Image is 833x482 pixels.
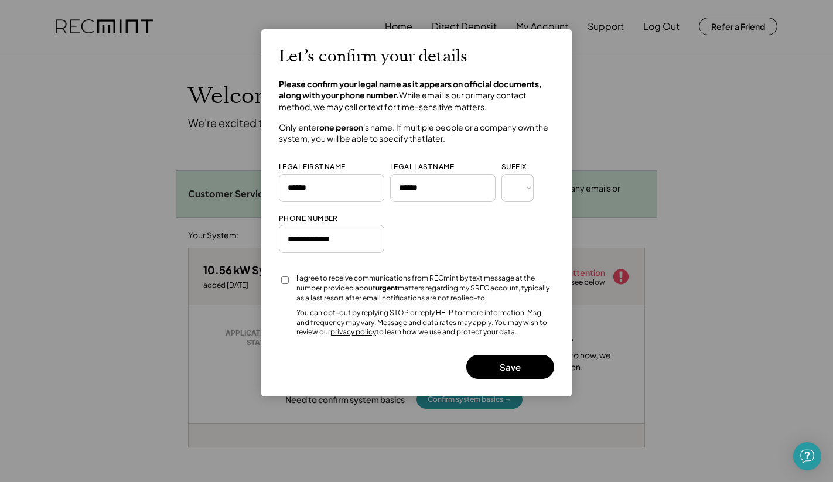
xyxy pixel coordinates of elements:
div: I agree to receive communications from RECmint by text message at the number provided about matte... [296,274,554,303]
a: privacy policy [330,327,376,336]
div: LEGAL LAST NAME [390,162,454,172]
div: Open Intercom Messenger [793,442,821,470]
strong: urgent [375,283,398,292]
button: Save [466,355,554,379]
h2: Let’s confirm your details [279,47,467,67]
h4: While email is our primary contact method, we may call or text for time-sensitive matters. [279,78,554,113]
div: PHONE NUMBER [279,214,338,224]
div: LEGAL FIRST NAME [279,162,345,172]
div: You can opt-out by replying STOP or reply HELP for more information. Msg and frequency may vary. ... [296,308,554,337]
div: SUFFIX [501,162,526,172]
strong: one person [319,122,363,132]
h4: Only enter 's name. If multiple people or a company own the system, you will be able to specify t... [279,122,554,145]
strong: Please confirm your legal name as it appears on official documents, along with your phone number. [279,78,543,101]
